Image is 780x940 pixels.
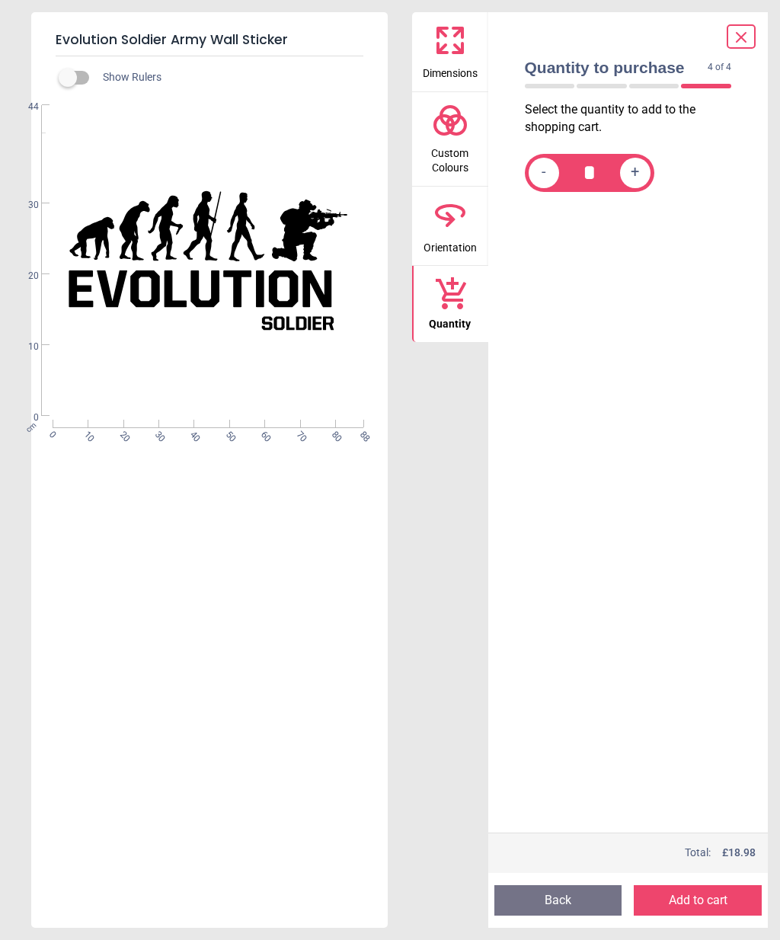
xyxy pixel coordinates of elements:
button: Quantity [412,266,488,342]
button: Back [494,885,622,916]
button: Custom Colours [412,92,488,186]
span: 18.98 [728,846,756,858]
div: Show Rulers [68,69,388,87]
button: Dimensions [412,12,488,91]
span: 40 [187,429,197,439]
span: 60 [257,429,267,439]
span: Quantity to purchase [525,56,708,78]
p: Select the quantity to add to the shopping cart. [525,101,744,136]
div: Total: [523,846,756,861]
span: £ [722,846,756,861]
span: Custom Colours [414,139,487,176]
button: Add to cart [634,885,762,916]
span: 4 of 4 [708,61,731,74]
span: cm [24,420,38,434]
span: 30 [10,199,39,212]
span: 20 [10,270,39,283]
span: 88 [356,429,366,439]
span: Orientation [424,233,477,256]
span: 80 [328,429,338,439]
span: 0 [10,411,39,424]
span: Quantity [429,309,471,332]
span: 30 [152,429,161,439]
span: - [542,164,546,183]
span: 0 [46,429,56,439]
span: 70 [293,429,303,439]
span: 20 [117,429,126,439]
span: 10 [10,341,39,353]
span: 10 [81,429,91,439]
span: + [631,164,639,183]
span: 50 [222,429,232,439]
span: Dimensions [423,59,478,82]
h5: Evolution Soldier Army Wall Sticker [56,24,363,56]
span: 44 [10,101,39,114]
button: Orientation [412,187,488,266]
